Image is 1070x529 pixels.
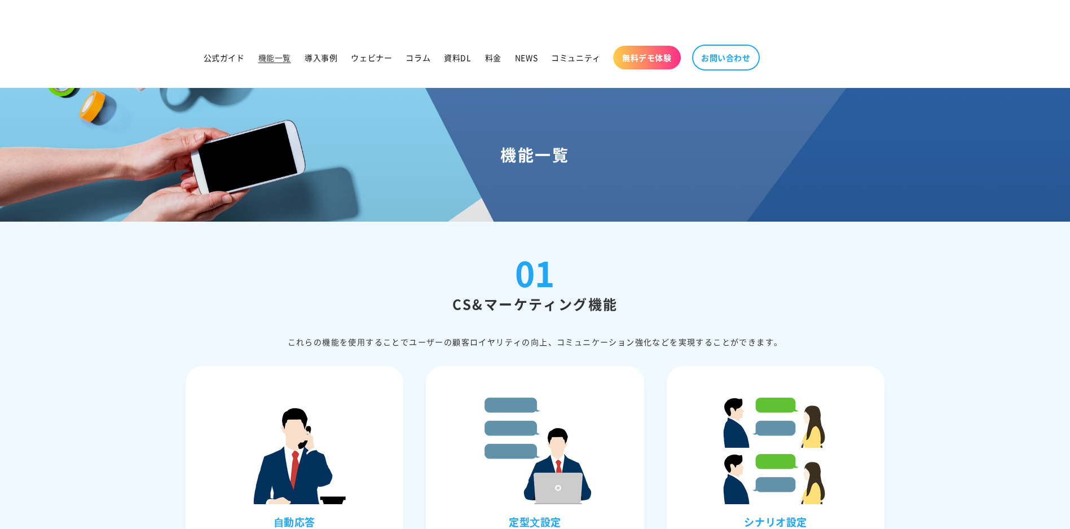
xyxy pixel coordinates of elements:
[258,52,291,63] span: 機能一覧
[508,46,544,69] a: NEWS
[238,391,351,504] img: ⾃動応答
[622,52,672,63] span: 無料デモ体験
[188,515,401,528] h3: ⾃動応答
[186,295,885,312] h2: CS&マーケティング機能
[429,515,641,528] h3: 定型⽂設定
[351,52,392,63] span: ウェビナー
[544,46,607,69] a: コミュニティ
[515,52,538,63] span: NEWS
[14,144,1056,165] h1: 機能一覧
[344,46,399,69] a: ウェビナー
[670,515,882,528] h3: シナリオ設定
[478,46,508,69] a: 料金
[197,46,252,69] a: 公式ガイド
[485,52,501,63] span: 料金
[204,52,245,63] span: 公式ガイド
[551,52,601,63] span: コミュニティ
[305,52,337,63] span: 導入事例
[406,52,430,63] span: コラム
[298,46,344,69] a: 導入事例
[692,45,760,70] a: お問い合わせ
[437,46,478,69] a: 資料DL
[186,335,885,349] div: これらの機能を使⽤することでユーザーの顧客ロイヤリティの向上、コミュニケーション強化などを実現することができます。
[478,391,591,504] img: 定型⽂設定
[613,46,681,69] a: 無料デモ体験
[252,46,298,69] a: 機能一覧
[719,391,832,504] img: シナリオ設定
[399,46,437,69] a: コラム
[444,52,471,63] span: 資料DL
[515,255,555,289] div: 01
[701,52,751,63] span: お問い合わせ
